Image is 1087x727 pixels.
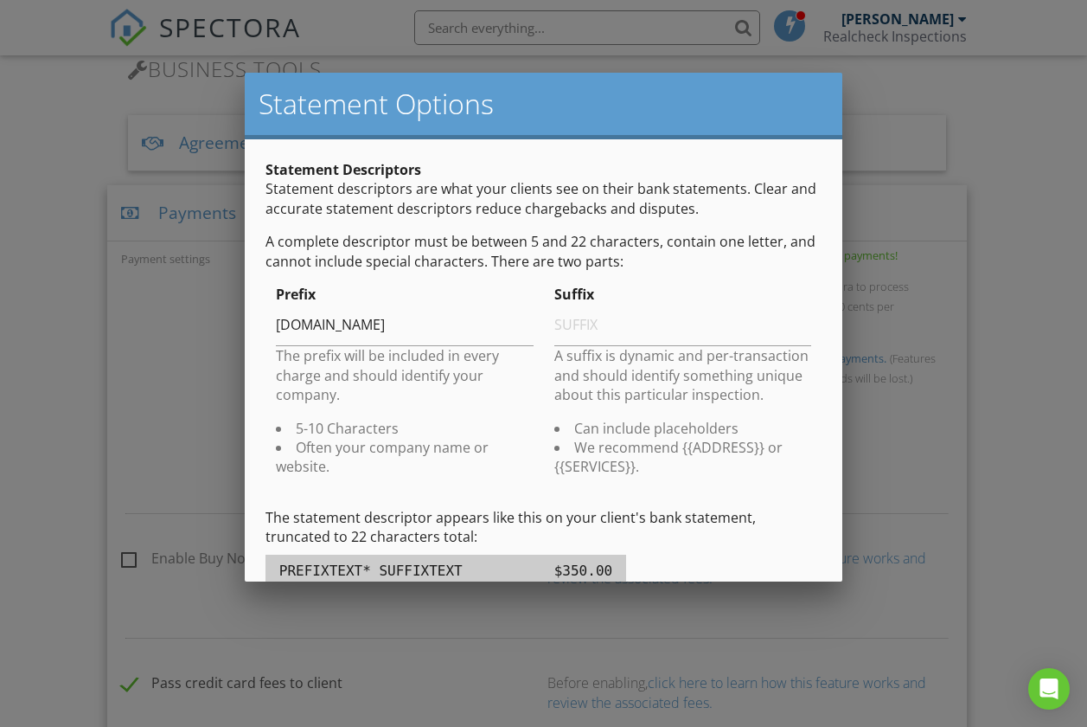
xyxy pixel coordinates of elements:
strong: Prefix [276,285,316,304]
li: 5-10 Characters [276,419,534,438]
div: Open Intercom Messenger [1028,668,1070,710]
p: A suffix is dynamic and per-transaction and should identify something unique about this particula... [554,346,812,404]
strong: Suffix [554,285,594,304]
p: A complete descriptor must be between 5 and 22 characters, contain one letter, and cannot include... [265,232,822,271]
li: We recommend {{ADDRESS}} or {{SERVICES}}. [554,438,812,477]
li: Often your company name or website. [276,438,534,477]
p: The statement descriptor appears like this on your client's bank statement, truncated to 22 chara... [265,508,822,547]
input: SUFFIX [554,304,812,346]
p: PREFIXTEXT* SUFFIXTEXT $350.00 [265,555,626,588]
p: The prefix will be included in every charge and should identify your company. [276,346,534,404]
h2: Statement Options [259,87,828,121]
p: Statement descriptors are what your clients see on their bank statements. Clear and accurate stat... [265,179,822,218]
input: PREFIX [276,304,534,346]
li: Can include placeholders [554,419,812,438]
strong: Statement Descriptors [265,160,421,179]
